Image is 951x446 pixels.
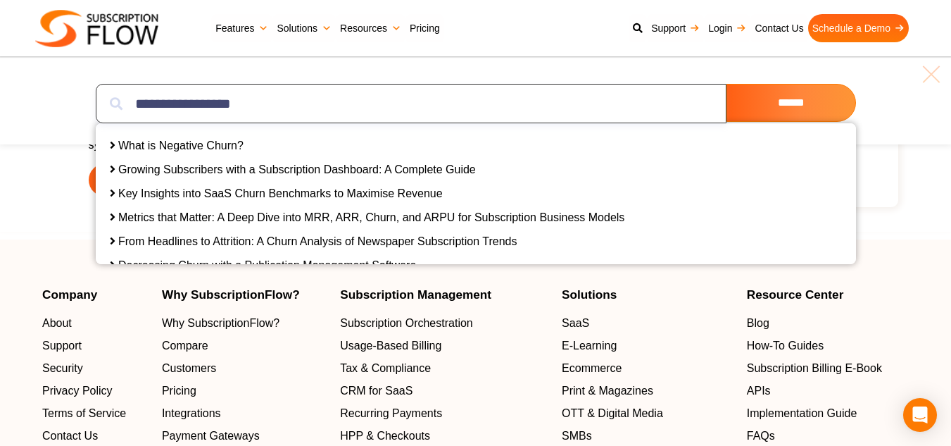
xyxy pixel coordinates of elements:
a: Why SubscriptionFlow? [162,315,326,332]
span: SaaS [562,315,589,332]
a: Subscription Orchestration [340,315,548,332]
a: Support [647,14,704,42]
a: Privacy Policy [42,383,148,399]
a: Subscription Billing E-Book [747,360,909,377]
a: Contact Us [750,14,807,42]
span: APIs [747,383,771,399]
a: Terms of Service [42,405,148,422]
span: Blog [747,315,769,332]
a: Key Insights into SaaS Churn Benchmarks to Maximise Revenue [118,187,443,199]
span: SMBs [562,428,592,445]
span: Integrations [162,405,221,422]
a: Payment Gateways [162,428,326,445]
h4: Solutions [562,289,733,301]
h4: Resource Center [747,289,909,301]
a: OTT & Digital Media [562,405,733,422]
span: HPP & Checkouts [340,428,430,445]
a: Features [211,14,272,42]
a: Print & Magazines [562,383,733,399]
span: Customers [162,360,216,377]
a: Implementation Guide [747,405,909,422]
a: Decreasing Churn with a Publication Management Software [118,259,416,271]
a: Recurring Payments [340,405,548,422]
a: APIs [747,383,909,399]
a: How-To Guides [747,337,909,354]
a: Pricing [162,383,326,399]
span: Privacy Policy [42,383,113,399]
a: FAQs [747,428,909,445]
a: HPP & Checkouts [340,428,548,445]
a: Security [42,360,148,377]
span: Ecommerce [562,360,622,377]
span: Terms of Service [42,405,126,422]
span: Contact Us [42,428,98,445]
span: Print & Magazines [562,383,653,399]
span: Usage-Based Billing [340,337,441,354]
img: Subscriptionflow [35,10,158,47]
a: Resources [336,14,405,42]
span: Recurring Payments [340,405,442,422]
h4: Company [42,289,148,301]
a: Growing Subscribers with a Subscription Dashboard: A Complete Guide [118,163,476,175]
a: Metrics that Matter: A Deep Dive into MRR, ARR, Churn, and ARPU for Subscription Business Models [118,211,624,223]
a: E-Learning [562,337,733,354]
span: FAQs [747,428,775,445]
span: Subscription Billing E-Book [747,360,882,377]
span: Subscription Orchestration [340,315,473,332]
a: Usage-Based Billing [340,337,548,354]
a: Schedule a Demo [89,163,229,197]
span: Tax & Compliance [340,360,431,377]
span: Implementation Guide [747,405,857,422]
span: Why SubscriptionFlow? [162,315,279,332]
div: Open Intercom Messenger [903,398,937,432]
a: Customers [162,360,326,377]
a: Solutions [272,14,336,42]
a: Contact Us [42,428,148,445]
span: Pricing [162,383,196,399]
a: Tax & Compliance [340,360,548,377]
a: SMBs [562,428,733,445]
a: Support [42,337,148,354]
span: About [42,315,72,332]
span: CRM for SaaS [340,383,412,399]
a: SaaS [562,315,733,332]
a: Schedule a Demo [808,14,909,42]
span: Security [42,360,83,377]
a: Compare [162,337,326,354]
a: Pricing [405,14,444,42]
span: E-Learning [562,337,617,354]
a: About [42,315,148,332]
a: Ecommerce [562,360,733,377]
a: CRM for SaaS [340,383,548,399]
span: OTT & Digital Media [562,405,663,422]
h4: Why SubscriptionFlow? [162,289,326,301]
a: Integrations [162,405,326,422]
h4: Subscription Management [340,289,548,301]
span: Compare [162,337,208,354]
a: What is Negative Churn? [118,140,244,151]
span: Support [42,337,82,354]
a: Blog [747,315,909,332]
span: Payment Gateways [162,428,260,445]
a: Login [704,14,750,42]
a: From Headlines to Attrition: A Churn Analysis of Newspaper Subscription Trends [118,235,517,247]
span: How-To Guides [747,337,824,354]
